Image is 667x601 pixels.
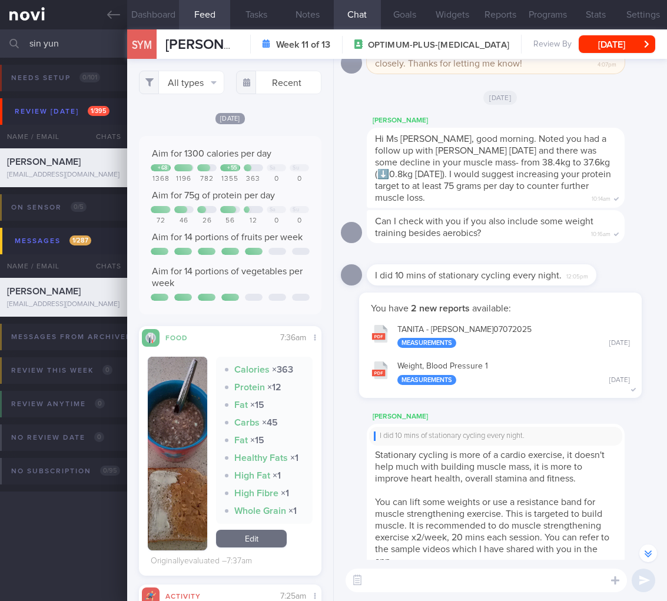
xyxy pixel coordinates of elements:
[267,217,286,225] div: 0
[8,363,115,378] div: Review this week
[234,471,270,480] strong: High Fat
[267,383,281,392] strong: × 12
[152,191,275,200] span: Aim for 75g of protein per day
[579,35,655,53] button: [DATE]
[280,592,306,600] span: 7:25am
[174,217,194,225] div: 46
[227,165,237,171] div: + 55
[270,165,276,171] div: Sa
[8,70,103,86] div: Needs setup
[124,22,160,68] div: SYM
[69,235,91,245] span: 1 / 287
[375,450,605,483] span: Stationary cycling is more of a cardio exercise, it doesn't help much with building muscle mass, ...
[95,399,105,409] span: 0
[375,271,562,280] span: I did 10 mins of stationary cycling every night.
[220,217,240,225] div: 56
[409,304,472,313] strong: 2 new reports
[272,365,293,374] strong: × 363
[80,254,127,278] div: Chats
[293,165,299,171] div: Su
[375,217,593,238] span: Can I check with you if you also include some weight training besides aerobics?
[250,400,264,410] strong: × 15
[267,175,286,184] div: 0
[80,125,127,148] div: Chats
[7,171,120,180] div: [EMAIL_ADDRESS][DOMAIN_NAME]
[566,270,588,281] span: 12:05pm
[365,317,636,354] button: TANITA - [PERSON_NAME]07072025 Measurements [DATE]
[234,418,260,427] strong: Carbs
[276,39,330,51] strong: Week 11 of 13
[71,202,87,212] span: 0 / 5
[152,149,271,158] span: Aim for 1300 calories per day
[262,418,278,427] strong: × 45
[273,471,281,480] strong: × 1
[288,506,297,516] strong: × 1
[533,39,572,50] span: Review By
[591,227,610,238] span: 10:16am
[234,453,288,463] strong: Healthy Fats
[397,325,630,348] div: TANITA - [PERSON_NAME] 07072025
[152,267,303,288] span: Aim for 14 portions of vegetables per week
[197,217,217,225] div: 26
[165,38,275,52] span: [PERSON_NAME]
[151,556,252,567] div: Originally evaluated – 7:37am
[7,300,120,309] div: [EMAIL_ADDRESS][DOMAIN_NAME]
[375,34,613,68] span: Hi Dr , yes sure. I will need to increase her protein intake in this case and monitor her a bit m...
[270,207,276,213] div: Sa
[280,334,306,342] span: 7:36am
[375,497,609,566] span: You can lift some weights or use a resistance band for muscle strengthening exercise. This is tar...
[371,303,630,314] p: You have available:
[8,329,158,345] div: Messages from Archived
[250,436,264,445] strong: × 15
[94,432,104,442] span: 0
[8,396,108,412] div: Review anytime
[368,39,509,51] span: OPTIMUM-PLUS-[MEDICAL_DATA]
[592,555,610,566] span: 2:47pm
[598,58,616,69] span: 4:07pm
[397,361,630,385] div: Weight, Blood Pressure 1
[152,233,303,242] span: Aim for 14 portions of fruits per week
[88,106,109,116] span: 1 / 395
[244,175,263,184] div: 363
[139,71,224,94] button: All types
[8,200,89,215] div: On sensor
[234,365,270,374] strong: Calories
[160,590,207,600] div: Activity
[215,113,245,124] span: [DATE]
[234,436,248,445] strong: Fat
[483,91,517,105] span: [DATE]
[375,134,611,202] span: Hi Ms [PERSON_NAME], good morning. Noted you had a follow up with [PERSON_NAME] [DATE] and there ...
[216,530,287,547] a: Edit
[8,430,107,446] div: No review date
[7,287,81,296] span: [PERSON_NAME]
[234,383,265,392] strong: Protein
[12,104,112,119] div: Review [DATE]
[151,175,170,184] div: 1368
[100,466,120,476] span: 0 / 95
[293,207,299,213] div: Su
[281,489,289,498] strong: × 1
[374,431,618,441] div: I did 10 mins of stationary cycling every night.
[102,365,112,375] span: 0
[79,72,100,82] span: 0 / 101
[290,453,298,463] strong: × 1
[397,375,456,385] div: Measurements
[174,175,194,184] div: 1196
[197,175,217,184] div: 782
[367,410,660,424] div: [PERSON_NAME]
[160,332,207,342] div: Food
[7,157,81,167] span: [PERSON_NAME]
[8,463,123,479] div: No subscription
[220,175,240,184] div: 1355
[609,339,630,348] div: [DATE]
[397,338,456,348] div: Measurements
[290,175,309,184] div: 0
[151,217,170,225] div: 72
[290,217,309,225] div: 0
[365,354,636,391] button: Weight, Blood Pressure 1 Measurements [DATE]
[12,233,94,249] div: Messages
[158,165,168,171] div: + 68
[244,217,263,225] div: 12
[609,376,630,385] div: [DATE]
[367,114,660,128] div: [PERSON_NAME]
